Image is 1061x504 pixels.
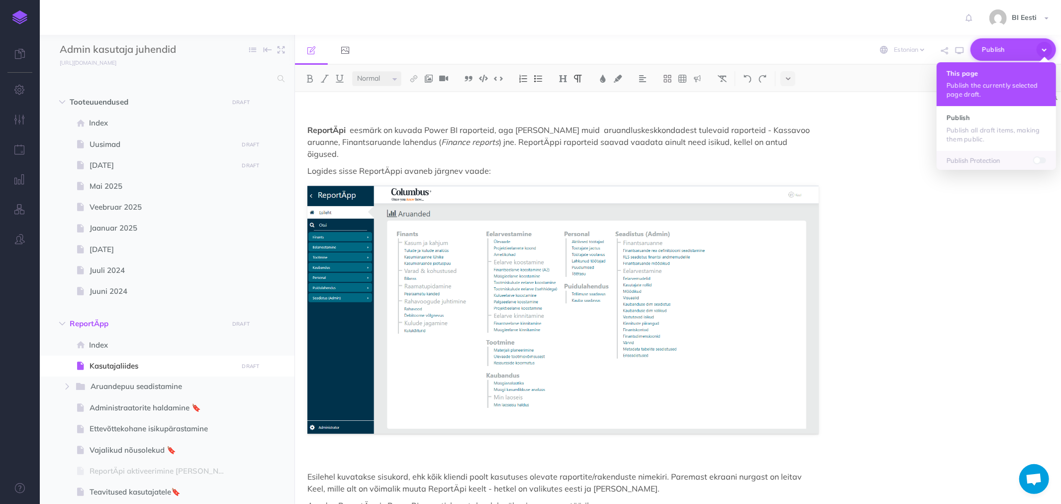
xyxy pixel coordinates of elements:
button: DRAFT [229,97,254,108]
span: ) jne. ReportÄppi raporteid saavad vaadata ainult need isikud, kellel on antud õigused. [307,137,789,159]
small: DRAFT [242,363,260,370]
a: [URL][DOMAIN_NAME] [40,57,126,67]
span: Aruandepuu seadistamine [91,380,220,393]
span: ReportÄpi [307,125,346,135]
small: DRAFT [242,141,260,148]
span: Teavitused kasutajatele🔖 [90,486,235,498]
span: Index [89,339,235,351]
input: Search [60,70,272,88]
img: Clear styles button [718,75,727,83]
p: Publish the currently selected page draft. [947,81,1046,99]
img: logo-mark.svg [12,10,27,24]
small: [URL][DOMAIN_NAME] [60,59,116,66]
span: Ettevõttekohane isikupärastamine [90,423,235,435]
img: Callout dropdown menu button [693,75,702,83]
span: Juuli 2024 [90,264,235,276]
span: Mai 2025 [90,180,235,192]
img: Ordered list button [519,75,528,83]
img: Undo [743,75,752,83]
img: Redo [758,75,767,83]
img: Add video button [439,75,448,83]
button: DRAFT [238,361,263,372]
img: Blockquote button [464,75,473,83]
img: Bold button [305,75,314,83]
img: Unordered list button [534,75,543,83]
button: Publish [970,38,1056,61]
img: Headings dropdown button [559,75,568,83]
span: eesmärk on kuvada Power BI raporteid, aga [PERSON_NAME] muid aruandluskeskkondadest tulevaid rapo... [307,125,812,147]
span: Veebruar 2025 [90,201,235,213]
small: DRAFT [232,321,250,327]
p: Publish Protection [947,156,1046,165]
h4: This page [947,70,1046,77]
button: Publish Publish all draft items, making them public. [937,106,1056,150]
span: Uusimad [90,138,235,150]
span: [DATE] [90,244,235,255]
span: BI Eesti [1007,13,1042,22]
span: Finance reports [441,137,499,147]
span: Esilehel kuvatakse sisukord, ehk kõik kliendi poolt kasutuses olevate raportite/rakenduste nimeki... [307,472,804,494]
img: Create table button [678,75,687,83]
img: Inline code button [494,75,503,82]
div: Avatud vestlus [1019,464,1049,494]
p: Publish all draft items, making them public. [947,126,1046,143]
input: Documentation Name [60,42,177,57]
span: Juuni 2024 [90,285,235,297]
span: ReportÄpp [70,318,222,330]
span: Administraatorite haldamine 🔖 [90,402,235,414]
img: Z77XylzRkBlmk6CmYQMB.png [307,186,819,434]
span: Tooteuuendused [70,96,222,108]
button: DRAFT [238,160,263,171]
span: Publish [982,42,1032,57]
img: Italic button [320,75,329,83]
img: Text color button [598,75,607,83]
span: ReportÄpi aktiveerimine [PERSON_NAME] kinnitus [90,465,235,477]
span: [DATE] [90,159,235,171]
img: Paragraph button [574,75,582,83]
span: Jaanuar 2025 [90,222,235,234]
span: Logides sisse ReportÄppi avaneb järgnev vaade: [307,166,491,176]
small: DRAFT [232,99,250,106]
button: DRAFT [229,318,254,330]
img: Underline button [335,75,344,83]
img: Alignment dropdown menu button [638,75,647,83]
button: This page Publish the currently selected page draft. [937,62,1056,106]
img: Add image button [424,75,433,83]
small: DRAFT [242,162,260,169]
h4: Publish [947,114,1046,121]
span: Kasutajaliides [90,360,235,372]
img: Link button [409,75,418,83]
img: Text background color button [613,75,622,83]
span: Vajalikud nõusolekud 🔖 [90,444,235,456]
img: 9862dc5e82047a4d9ba6d08c04ce6da6.jpg [989,9,1007,27]
img: Code block button [479,75,488,82]
span: Index [89,117,235,129]
button: DRAFT [238,139,263,150]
